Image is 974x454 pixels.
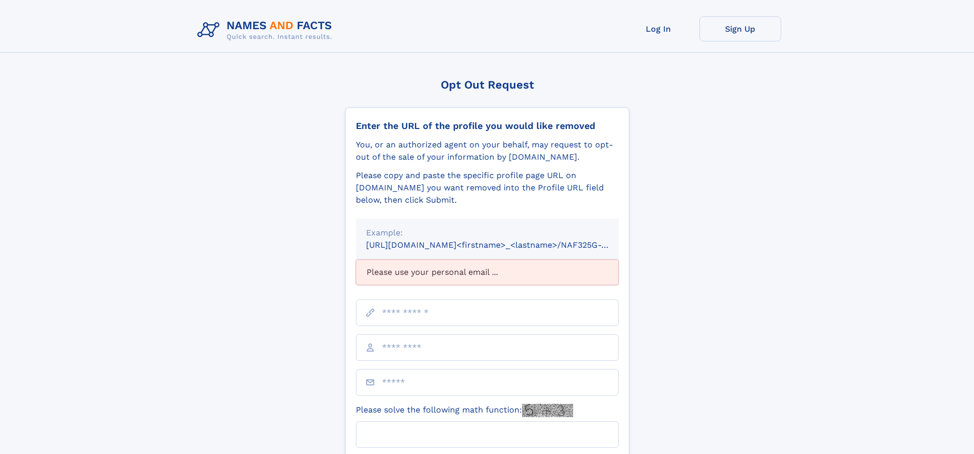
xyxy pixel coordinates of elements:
div: Please copy and paste the specific profile page URL on [DOMAIN_NAME] you want removed into the Pr... [356,169,619,206]
a: Log In [618,16,699,41]
div: Example: [366,227,608,239]
div: Enter the URL of the profile you would like removed [356,120,619,132]
div: You, or an authorized agent on your behalf, may request to opt-out of the sale of your informatio... [356,139,619,163]
img: Logo Names and Facts [193,16,341,44]
a: Sign Up [699,16,781,41]
div: Opt Out Request [345,78,629,91]
label: Please solve the following math function: [356,404,573,417]
small: [URL][DOMAIN_NAME]<firstname>_<lastname>/NAF325G-xxxxxxxx [366,240,638,250]
div: Please use your personal email ... [356,260,619,285]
